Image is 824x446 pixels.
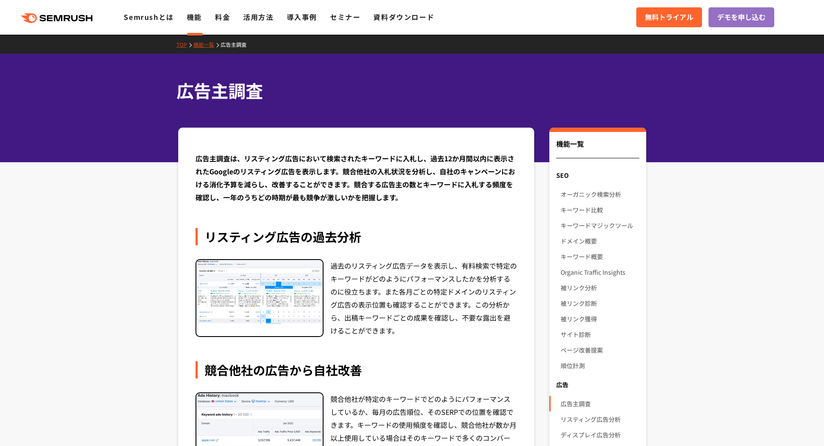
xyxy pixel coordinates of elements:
span: デモを申し込む [717,12,766,23]
div: SEO [549,167,646,183]
a: 被リンク分析 [561,280,639,295]
a: 機能 [187,12,202,22]
a: ページ改善提案 [561,342,639,358]
a: オーガニック検索分析 [561,186,639,202]
span: 無料トライアル [645,12,693,23]
a: 広告主調査 [221,41,253,48]
a: キーワード比較 [561,202,639,218]
div: 競合他社の広告から自社改善 [196,361,517,379]
a: 広告主調査 [561,396,639,411]
h1: 広告主調査 [176,78,639,103]
img: リスティング広告の過去分析 [196,260,323,324]
a: Organic Traffic Insights [561,264,639,280]
div: 広告 [549,377,646,392]
a: キーワード概要 [561,249,639,264]
a: 被リンク獲得 [561,311,639,327]
a: サイト診断 [561,327,639,342]
a: キーワードマジックツール [561,218,639,233]
a: Semrushとは [124,12,173,22]
a: 被リンク診断 [561,295,639,311]
a: デモを申し込む [709,7,774,27]
div: 機能一覧 [556,138,639,158]
a: 無料トライアル [636,7,702,27]
a: セミナー [330,12,360,22]
div: 過去のリスティング広告データを表示し、有料検索で特定のキーワードがどのようにパフォーマンスしたかを分析するのに役立ちます。また各月ごとの特定ドメインのリスティング広告の表示位置も確認することがで... [330,259,517,337]
a: 資料ダウンロード [373,12,434,22]
a: TOP [176,41,193,48]
a: 料金 [215,12,230,22]
a: ディスプレイ広告分析 [561,427,639,443]
div: 広告主調査は、リスティング広告において検索されたキーワードに入札し、過去12か月間以内に表示されたGoogleのリスティング広告を表示します。競合他社の入札状況を分析し、自社のキャンペーンにおけ... [196,152,517,204]
div: リスティング広告の過去分析 [196,228,517,245]
a: 順位計測 [561,358,639,373]
a: 機能一覧 [193,41,221,48]
a: ドメイン概要 [561,233,639,249]
a: 活用方法 [243,12,273,22]
a: リスティング広告分析 [561,411,639,427]
a: 導入事例 [287,12,317,22]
